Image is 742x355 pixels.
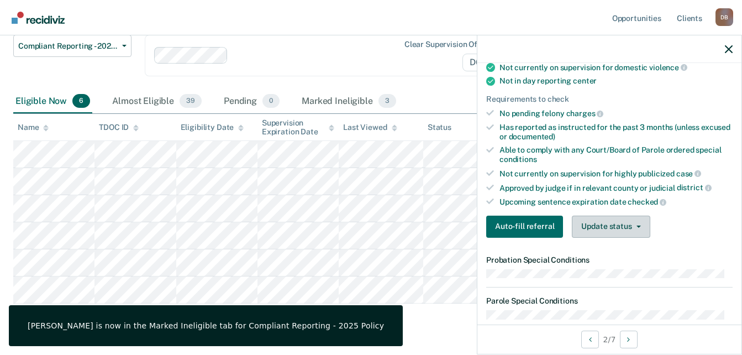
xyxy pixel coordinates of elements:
[72,94,90,108] span: 6
[499,169,733,179] div: Not currently on supervision for highly publicized
[180,94,202,108] span: 39
[649,63,687,72] span: violence
[499,108,733,118] div: No pending felony
[404,40,498,49] div: Clear supervision officers
[499,197,733,207] div: Upcoming sentence expiration date
[18,41,118,51] span: Compliant Reporting - 2025 Policy
[12,12,65,24] img: Recidiviz
[628,197,666,206] span: checked
[499,145,733,164] div: Able to comply with any Court/Board of Parole ordered special
[181,123,244,132] div: Eligibility Date
[499,76,733,86] div: Not in day reporting
[509,132,555,141] span: documented)
[18,123,49,132] div: Name
[676,169,701,178] span: case
[343,123,397,132] div: Last Viewed
[486,296,733,306] dt: Parole Special Conditions
[486,216,563,238] button: Auto-fill referral
[428,123,451,132] div: Status
[13,90,92,114] div: Eligible Now
[28,321,384,331] div: [PERSON_NAME] is now in the Marked Ineligible tab for Compliant Reporting - 2025 Policy
[477,325,741,354] div: 2 / 7
[499,123,733,142] div: Has reported as instructed for the past 3 months (unless excused or
[486,95,733,104] div: Requirements to check
[499,155,537,164] span: conditions
[620,331,638,348] button: Next Opportunity
[715,8,733,26] button: Profile dropdown button
[299,90,398,114] div: Marked Ineligible
[572,216,650,238] button: Update status
[715,8,733,26] div: D B
[499,62,733,72] div: Not currently on supervision for domestic
[262,94,280,108] span: 0
[110,90,204,114] div: Almost Eligible
[499,183,733,193] div: Approved by judge if in relevant county or judicial
[262,118,334,137] div: Supervision Expiration Date
[462,54,501,71] span: D61
[486,255,733,265] dt: Probation Special Conditions
[573,76,597,85] span: center
[581,331,599,348] button: Previous Opportunity
[566,109,604,118] span: charges
[677,183,712,192] span: district
[378,94,396,108] span: 3
[99,123,139,132] div: TDOC ID
[222,90,282,114] div: Pending
[486,216,567,238] a: Navigate to form link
